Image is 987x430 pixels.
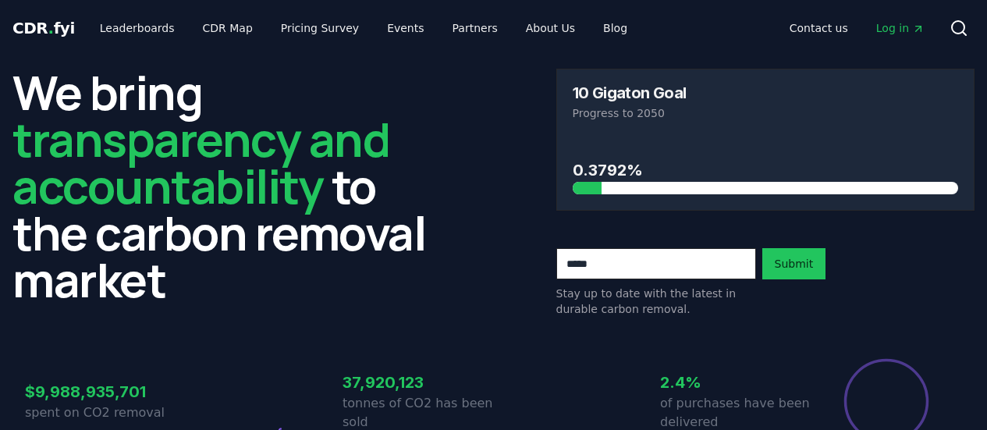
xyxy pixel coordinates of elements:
[777,14,937,42] nav: Main
[777,14,861,42] a: Contact us
[12,107,389,218] span: transparency and accountability
[190,14,265,42] a: CDR Map
[876,20,925,36] span: Log in
[25,380,176,403] h3: $9,988,935,701
[573,158,959,182] h3: 0.3792%
[25,403,176,422] p: spent on CO2 removal
[660,371,811,394] h3: 2.4%
[12,69,431,303] h2: We bring to the carbon removal market
[343,371,494,394] h3: 37,920,123
[268,14,371,42] a: Pricing Survey
[591,14,640,42] a: Blog
[12,17,75,39] a: CDR.fyi
[48,19,54,37] span: .
[864,14,937,42] a: Log in
[87,14,640,42] nav: Main
[762,248,826,279] button: Submit
[573,105,959,121] p: Progress to 2050
[375,14,436,42] a: Events
[440,14,510,42] a: Partners
[12,19,75,37] span: CDR fyi
[556,286,756,317] p: Stay up to date with the latest in durable carbon removal.
[513,14,588,42] a: About Us
[87,14,187,42] a: Leaderboards
[573,85,687,101] h3: 10 Gigaton Goal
